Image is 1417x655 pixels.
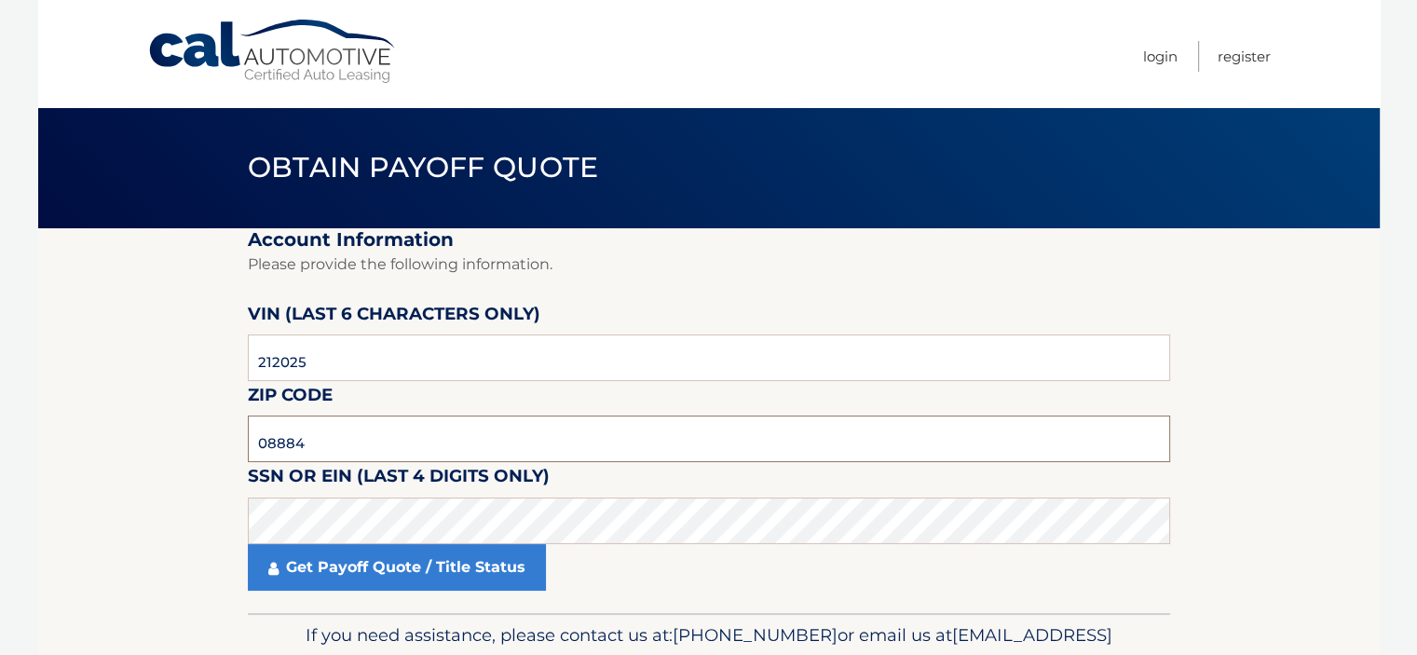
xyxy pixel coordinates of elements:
[248,300,540,334] label: VIN (last 6 characters only)
[248,462,550,497] label: SSN or EIN (last 4 digits only)
[673,624,838,646] span: [PHONE_NUMBER]
[147,19,399,85] a: Cal Automotive
[1143,41,1178,72] a: Login
[248,150,599,184] span: Obtain Payoff Quote
[248,228,1170,252] h2: Account Information
[248,252,1170,278] p: Please provide the following information.
[248,381,333,416] label: Zip Code
[1218,41,1271,72] a: Register
[248,544,546,591] a: Get Payoff Quote / Title Status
